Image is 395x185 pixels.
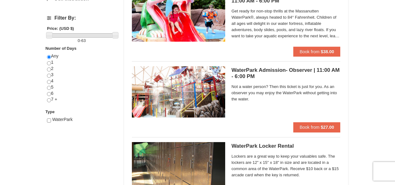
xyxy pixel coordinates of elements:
[321,125,334,130] strong: $27.00
[45,109,54,114] strong: Type
[293,47,340,57] button: Book from $38.00
[231,153,340,178] span: Lockers are a great way to keep your valuables safe. The lockers are 12" x 15" x 18" in size and ...
[321,49,334,54] strong: $38.00
[78,38,80,43] span: 0
[231,8,340,39] span: Get ready for non-stop thrills at the Massanutten WaterPark®, always heated to 84° Fahrenheit. Ch...
[293,122,340,132] button: Book from $27.00
[300,125,319,130] span: Book from
[300,49,319,54] span: Book from
[47,15,116,21] h4: Filter By:
[47,38,116,44] label: -
[231,143,340,149] h5: WaterPark Locker Rental
[52,117,73,122] span: WaterPark
[132,66,225,117] img: 6619917-744-d8335919.jpg
[45,46,77,51] strong: Number of Days
[81,38,86,43] span: 63
[231,67,340,80] h5: WaterPark Admission- Observer | 11:00 AM - 6:00 PM
[47,53,116,109] div: Any 1 2 3 4 5 6 7 +
[231,84,340,102] span: Not a water person? Then this ticket is just for you. As an observer you may enjoy the WaterPark ...
[47,26,74,31] strong: Price: (USD $)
